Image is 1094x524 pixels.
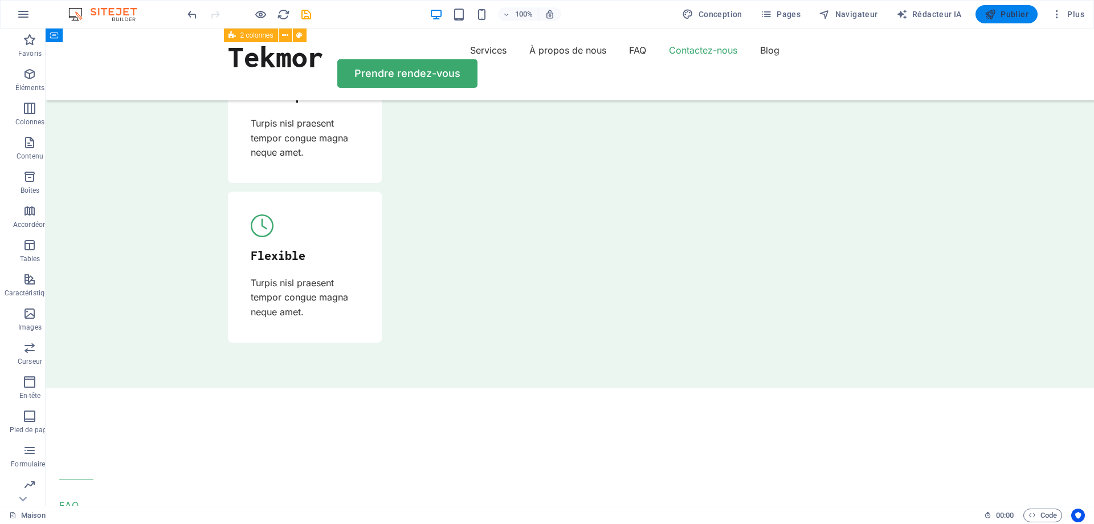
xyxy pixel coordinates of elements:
[13,221,47,229] font: Accordéon
[1067,10,1084,19] font: Plus
[1001,10,1028,19] font: Publier
[18,323,42,331] font: Images
[5,289,56,297] font: Caractéristiques
[515,10,533,18] font: 100%
[1004,511,1006,519] font: :
[15,118,45,126] font: Colonnes
[892,5,966,23] button: Rédacteur IA
[996,511,1004,519] font: 00
[186,8,199,21] i: Undo: Change logo text (Ctrl+Z)
[66,7,151,21] img: Logo de l'éditeur
[18,50,42,58] font: Favoris
[10,426,50,434] font: Pied de page
[677,5,746,23] div: Conception (Ctrl+Alt+Y)
[21,186,40,194] font: Boîtes
[1023,509,1062,522] button: Code
[21,511,46,519] font: Maison
[814,5,882,23] button: Navigateur
[777,10,801,19] font: Pages
[18,358,42,365] font: Curseur
[498,7,538,21] button: 100%
[17,152,43,160] font: Contenu
[9,509,46,522] a: Cliquez pour annuler la sélection. Double-cliquez pour ouvrir Pages.
[240,31,273,39] font: 2 colonnes
[1047,5,1089,23] button: Plus
[1006,511,1014,519] font: 00
[185,7,199,21] button: défaire
[276,7,290,21] button: recharger
[545,9,555,19] i: Lors du redimensionnement, ajustez automatiquement le niveau de zoom pour l'adapter à l'appareil ...
[835,10,878,19] font: Navigateur
[15,84,44,92] font: Éléments
[756,5,805,23] button: Pages
[699,10,742,19] font: Conception
[254,7,267,21] button: Cliquez ici pour quitter le mode aperçu et continuer l'édition
[20,255,40,263] font: Tables
[299,7,313,21] button: sauvegarder
[11,460,48,468] font: Formulaires
[1071,509,1085,522] button: Centrés sur l'utilisateur
[677,5,746,23] button: Conception
[984,509,1014,522] h6: Durée de la séance
[1040,511,1057,519] font: Code
[912,10,962,19] font: Rédacteur IA
[975,5,1038,23] button: Publier
[19,392,41,400] font: En-tête
[300,8,313,21] i: Enregistrer (Ctrl+S)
